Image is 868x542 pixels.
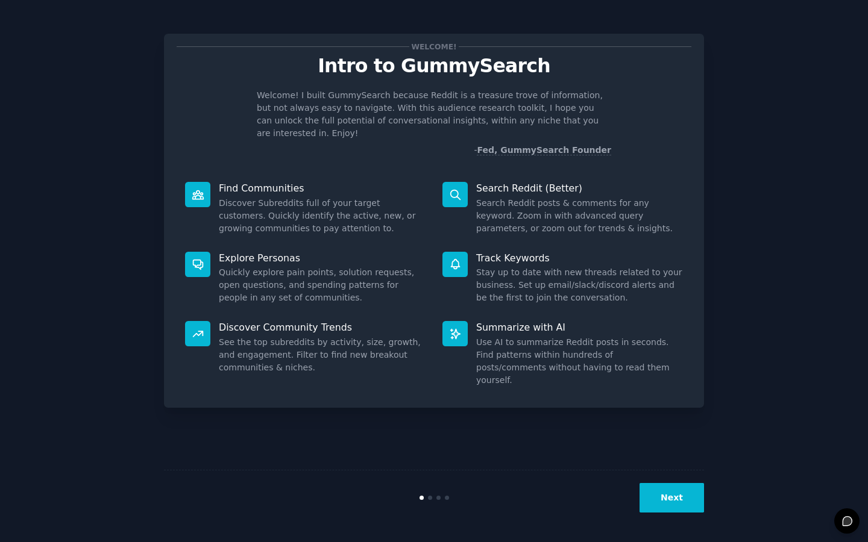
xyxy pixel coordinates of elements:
dd: Stay up to date with new threads related to your business. Set up email/slack/discord alerts and ... [476,266,683,304]
dd: Discover Subreddits full of your target customers. Quickly identify the active, new, or growing c... [219,197,426,235]
p: Search Reddit (Better) [476,182,683,195]
p: Intro to GummySearch [177,55,691,76]
dd: Use AI to summarize Reddit posts in seconds. Find patterns within hundreds of posts/comments with... [476,336,683,387]
dd: See the top subreddits by activity, size, growth, and engagement. Filter to find new breakout com... [219,336,426,374]
a: Fed, GummySearch Founder [477,145,611,155]
p: Find Communities [219,182,426,195]
button: Next [640,483,704,512]
dd: Quickly explore pain points, solution requests, open questions, and spending patterns for people ... [219,266,426,304]
p: Explore Personas [219,252,426,264]
dd: Search Reddit posts & comments for any keyword. Zoom in with advanced query parameters, or zoom o... [476,197,683,235]
span: Welcome! [409,40,459,53]
p: Welcome! I built GummySearch because Reddit is a treasure trove of information, but not always ea... [257,89,611,140]
p: Summarize with AI [476,321,683,334]
p: Track Keywords [476,252,683,264]
div: - [474,144,611,157]
p: Discover Community Trends [219,321,426,334]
